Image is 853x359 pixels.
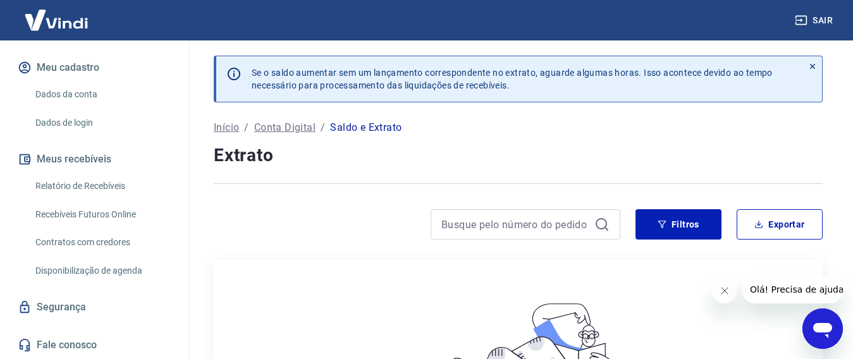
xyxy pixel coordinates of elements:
iframe: Mensagem da empresa [742,276,843,303]
h4: Extrato [214,143,823,168]
a: Fale conosco [15,331,174,359]
a: Dados de login [30,110,174,136]
img: Vindi [15,1,97,39]
p: / [244,120,249,135]
a: Contratos com credores [30,229,174,255]
button: Meu cadastro [15,54,174,82]
p: / [321,120,325,135]
button: Filtros [635,209,721,240]
button: Meus recebíveis [15,145,174,173]
a: Disponibilização de agenda [30,258,174,284]
button: Exportar [737,209,823,240]
iframe: Botão para abrir a janela de mensagens [802,308,843,349]
a: Conta Digital [254,120,316,135]
a: Recebíveis Futuros Online [30,202,174,228]
p: Saldo e Extrato [330,120,402,135]
a: Relatório de Recebíveis [30,173,174,199]
iframe: Fechar mensagem [712,278,737,303]
span: Olá! Precisa de ajuda? [8,9,106,19]
input: Busque pelo número do pedido [441,215,589,234]
a: Início [214,120,239,135]
p: Se o saldo aumentar sem um lançamento correspondente no extrato, aguarde algumas horas. Isso acon... [252,66,773,92]
a: Segurança [15,293,174,321]
a: Dados da conta [30,82,174,107]
button: Sair [792,9,838,32]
